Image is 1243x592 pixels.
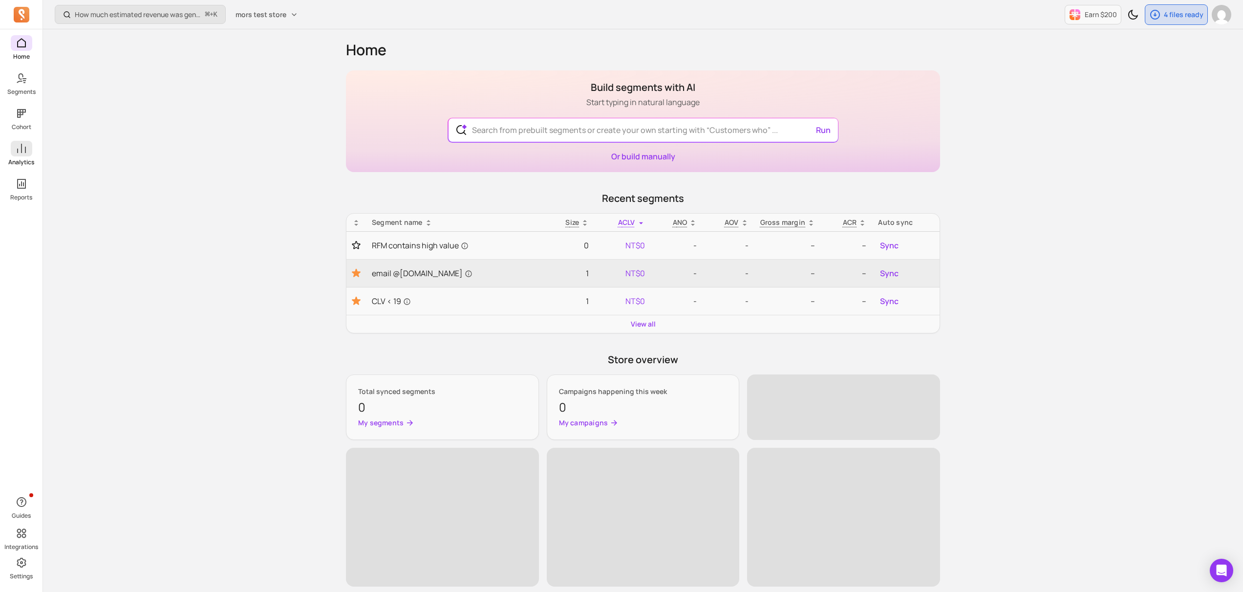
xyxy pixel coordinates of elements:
[880,267,899,279] span: Sync
[1212,5,1231,24] img: avatar
[657,295,697,307] p: -
[611,151,675,162] a: Or build manually
[878,265,900,281] button: Sync
[725,218,739,227] p: AOV
[559,387,728,396] p: Campaigns happening this week
[878,293,900,309] button: Sync
[827,240,866,251] p: --
[827,267,866,279] p: --
[708,240,748,251] p: -
[559,418,608,428] p: My campaigns
[1164,10,1203,20] p: 4 files ready
[464,118,822,142] input: Search from prebuilt segments or create your own starting with “Customers who” ...
[878,218,934,227] div: Auto sync
[205,9,210,21] kbd: ⌘
[600,240,644,251] p: NT$0
[12,123,31,131] p: Cohort
[600,295,644,307] p: NT$0
[618,218,635,227] span: ACLV
[11,492,32,522] button: Guides
[600,267,644,279] p: NT$0
[236,10,286,20] span: mors test store
[657,240,697,251] p: -
[708,295,748,307] p: -
[1065,5,1121,24] button: Earn $200
[760,218,806,227] p: Gross margin
[346,192,940,205] p: Recent segments
[10,572,33,580] p: Settings
[812,120,835,140] button: Run
[708,267,748,279] p: -
[1123,5,1143,24] button: Toggle dark mode
[230,6,304,23] button: mors test store
[55,5,226,24] button: How much estimated revenue was generated from a campaign?⌘+K
[7,88,36,96] p: Segments
[214,11,217,19] kbd: K
[205,9,217,20] span: +
[586,81,700,94] h1: Build segments with AI
[358,418,404,428] p: My segments
[1210,559,1233,582] div: Open Intercom Messenger
[880,240,899,251] span: Sync
[358,398,527,416] p: 0
[747,448,940,587] span: ‌
[760,267,815,279] p: --
[372,267,538,279] a: email @[DOMAIN_NAME]
[12,512,31,520] p: Guides
[10,194,32,201] p: Reports
[372,267,472,279] span: email @[DOMAIN_NAME]
[346,353,940,367] p: Store overview
[1085,10,1117,20] p: Earn $200
[550,240,589,251] p: 0
[372,240,469,251] span: RFM contains high value
[358,387,527,396] p: Total synced segments
[559,398,728,416] p: 0
[4,543,38,551] p: Integrations
[559,418,728,428] a: My campaigns
[586,96,700,108] p: Start typing in natural language
[760,295,815,307] p: --
[760,240,815,251] p: --
[358,418,527,428] a: My segments
[13,53,30,61] p: Home
[346,448,539,587] span: ‌
[827,295,866,307] p: --
[550,295,589,307] p: 1
[372,295,411,307] span: CLV < 19
[352,241,360,250] button: Toggle favorite
[346,41,940,59] h1: Home
[1145,4,1208,25] button: 4 files ready
[880,295,899,307] span: Sync
[8,158,34,166] p: Analytics
[657,267,697,279] p: -
[75,10,201,20] p: How much estimated revenue was generated from a campaign?
[352,267,360,279] button: Toggle favorite
[747,374,940,440] span: ‌
[565,218,579,227] span: Size
[372,295,538,307] a: CLV < 19
[372,218,538,227] div: Segment name
[352,295,360,307] button: Toggle favorite
[843,218,857,227] p: ACR
[673,218,687,227] span: ANO
[372,240,538,251] a: RFM contains high value
[550,267,589,279] p: 1
[631,319,656,329] a: View all
[878,238,900,253] button: Sync
[547,448,740,587] span: ‌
